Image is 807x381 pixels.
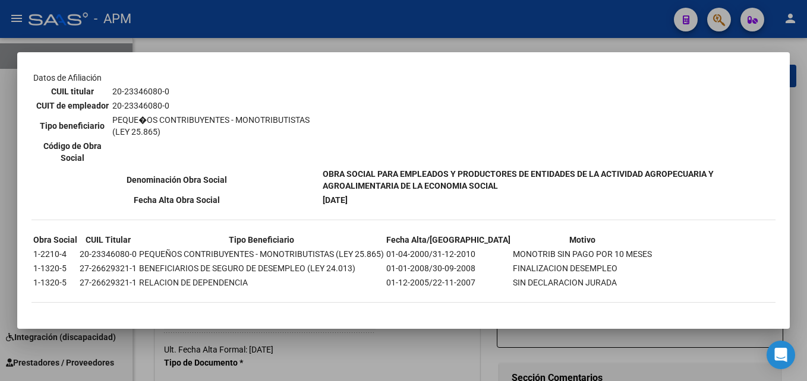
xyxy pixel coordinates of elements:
[33,193,321,207] th: Fecha Alta Obra Social
[386,233,511,246] th: Fecha Alta/[GEOGRAPHIC_DATA]
[79,262,137,275] td: 27-26629321-1
[79,276,137,289] td: 27-26629321-1
[34,85,111,98] th: CUIL titular
[33,167,321,192] th: Denominación Obra Social
[138,276,384,289] td: RELACION DE DEPENDENCIA
[512,276,652,289] td: SIN DECLARACION JURADA
[323,195,348,205] b: [DATE]
[112,85,319,98] td: 20-23346080-0
[512,247,652,261] td: MONOTRIB SIN PAGO POR 10 MESES
[138,247,384,261] td: PEQUEÑOS CONTRIBUYENTES - MONOTRIBUTISTAS (LEY 25.865)
[512,233,652,246] th: Motivo
[386,276,511,289] td: 01-12-2005/22-11-2007
[34,139,111,164] th: Código de Obra Social
[323,169,714,190] b: OBRA SOCIAL PARA EMPLEADOS Y PRODUCTORES DE ENTIDADES DE LA ACTIVIDAD AGROPECUARIA Y AGROALIMENTA...
[33,262,78,275] td: 1-1320-5
[386,262,511,275] td: 01-01-2008/30-09-2008
[112,99,319,112] td: 20-23346080-0
[33,247,78,261] td: 1-2210-4
[138,262,384,275] td: BENEFICIARIOS DE SEGURO DE DESEMPLEO (LEY 24.013)
[512,262,652,275] td: FINALIZACION DESEMPLEO
[767,341,795,369] div: Open Intercom Messenger
[112,113,319,138] td: PEQUE�OS CONTRIBUYENTES - MONOTRIBUTISTAS (LEY 25.865)
[79,233,137,246] th: CUIL Titular
[34,99,111,112] th: CUIT de empleador
[33,233,78,246] th: Obra Social
[386,247,511,261] td: 01-04-2000/31-12-2010
[33,276,78,289] td: 1-1320-5
[79,247,137,261] td: 20-23346080-0
[34,113,111,138] th: Tipo beneficiario
[138,233,384,246] th: Tipo Beneficiario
